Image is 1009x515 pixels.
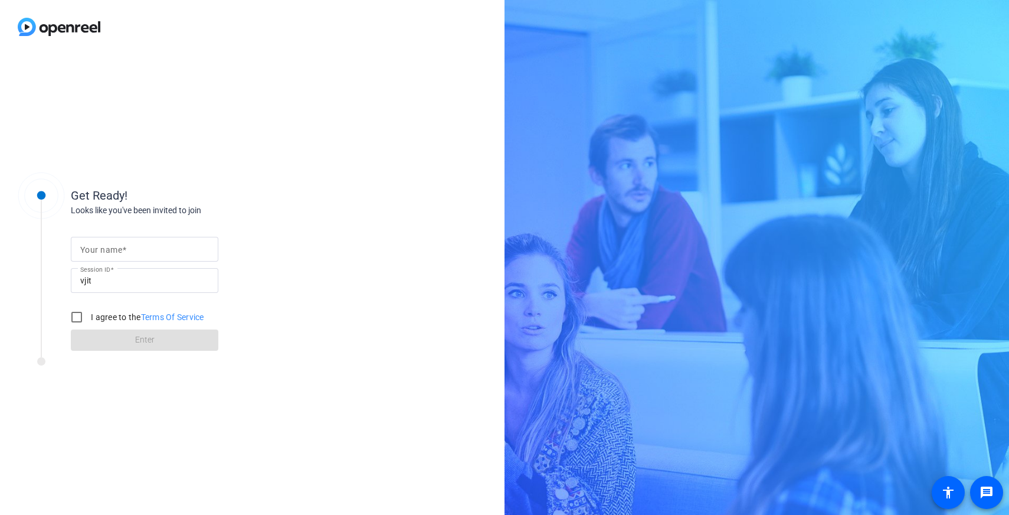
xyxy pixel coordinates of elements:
[71,204,307,217] div: Looks like you've been invited to join
[141,312,204,322] a: Terms Of Service
[89,311,204,323] label: I agree to the
[80,266,110,273] mat-label: Session ID
[71,187,307,204] div: Get Ready!
[941,485,955,500] mat-icon: accessibility
[979,485,994,500] mat-icon: message
[80,245,122,255] mat-label: Your name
